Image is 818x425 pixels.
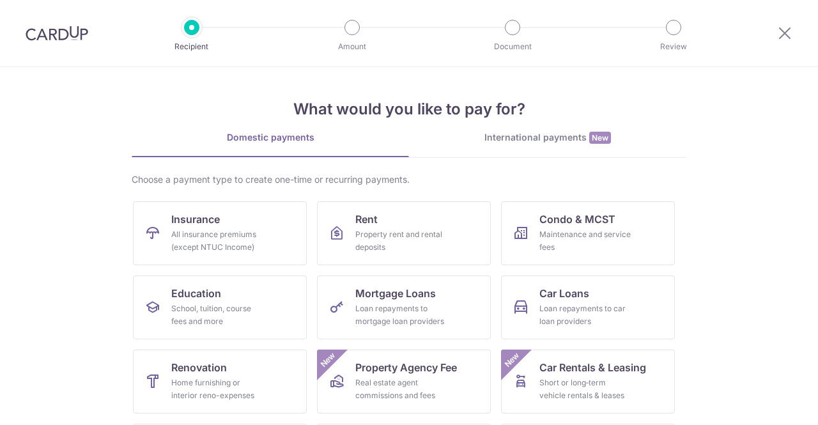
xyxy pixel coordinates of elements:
span: New [502,350,523,371]
a: RenovationHome furnishing or interior reno-expenses [133,350,307,413]
span: Car Rentals & Leasing [539,360,646,375]
a: RentProperty rent and rental deposits [317,201,491,265]
div: Property rent and rental deposits [355,228,447,254]
div: Short or long‑term vehicle rentals & leases [539,376,631,402]
p: Amount [305,40,399,53]
div: Loan repayments to car loan providers [539,302,631,328]
a: Property Agency FeeReal estate agent commissions and feesNew [317,350,491,413]
img: CardUp [26,26,88,41]
span: Car Loans [539,286,589,301]
p: Review [626,40,721,53]
div: Real estate agent commissions and fees [355,376,447,402]
a: Car Rentals & LeasingShort or long‑term vehicle rentals & leasesNew [501,350,675,413]
div: Loan repayments to mortgage loan providers [355,302,447,328]
a: Condo & MCSTMaintenance and service fees [501,201,675,265]
span: Mortgage Loans [355,286,436,301]
div: Choose a payment type to create one-time or recurring payments. [132,173,686,186]
span: Condo & MCST [539,212,615,227]
p: Recipient [144,40,239,53]
a: Car LoansLoan repayments to car loan providers [501,275,675,339]
h4: What would you like to pay for? [132,98,686,121]
span: Renovation [171,360,227,375]
a: EducationSchool, tuition, course fees and more [133,275,307,339]
p: Document [465,40,560,53]
div: All insurance premiums (except NTUC Income) [171,228,263,254]
div: Maintenance and service fees [539,228,631,254]
div: Domestic payments [132,131,409,144]
div: International payments [409,131,686,144]
div: School, tuition, course fees and more [171,302,263,328]
a: InsuranceAll insurance premiums (except NTUC Income) [133,201,307,265]
span: Education [171,286,221,301]
span: New [318,350,339,371]
span: New [589,132,611,144]
a: Mortgage LoansLoan repayments to mortgage loan providers [317,275,491,339]
span: Insurance [171,212,220,227]
div: Home furnishing or interior reno-expenses [171,376,263,402]
span: Rent [355,212,378,227]
span: Property Agency Fee [355,360,457,375]
iframe: Opens a widget where you can find more information [736,387,805,419]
